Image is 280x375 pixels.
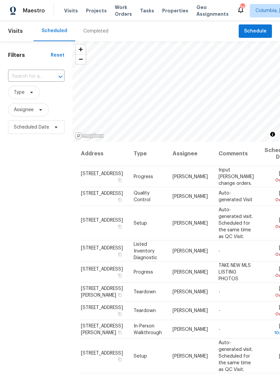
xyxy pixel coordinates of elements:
span: Assignee [14,106,34,113]
button: Copy Address [117,177,123,183]
span: Maestro [23,7,45,14]
span: Visits [8,24,23,39]
span: [PERSON_NAME] [173,194,208,199]
span: Zoom out [76,55,86,64]
span: [PERSON_NAME] [173,290,208,294]
span: Projects [86,7,107,14]
span: [STREET_ADDRESS] [81,245,123,250]
button: Copy Address [117,251,123,257]
span: [PERSON_NAME] [173,354,208,358]
div: 34 [240,4,245,11]
span: Auto-generated visit. Scheduled for the same time as QC Visit. [219,340,253,372]
span: Auto-generated visit. Scheduled for the same time as QC Visit. [219,207,253,239]
th: Type [128,142,167,166]
div: Reset [51,52,64,59]
span: Work Orders [115,4,132,17]
button: Toggle attribution [269,130,277,138]
div: Scheduled [42,27,67,34]
button: Schedule [239,24,272,38]
button: Copy Address [117,197,123,203]
span: Geo Assignments [196,4,229,17]
button: Copy Address [117,223,123,229]
span: [PERSON_NAME] [173,221,208,225]
span: Quality Control [134,191,150,202]
span: [PERSON_NAME] [173,327,208,332]
span: Input [PERSON_NAME] change orders. [219,167,254,185]
button: Copy Address [117,272,123,278]
span: [STREET_ADDRESS] [81,171,123,176]
span: Teardown [134,308,156,313]
span: [PERSON_NAME] [173,308,208,313]
button: Zoom out [76,54,86,64]
a: Mapbox homepage [75,132,104,140]
span: - [219,290,220,294]
th: Assignee [167,142,213,166]
span: Tasks [140,8,154,13]
div: Completed [83,28,108,34]
span: [STREET_ADDRESS] [81,191,123,196]
span: Progress [134,270,153,274]
span: [STREET_ADDRESS] [81,305,123,310]
span: [STREET_ADDRESS][PERSON_NAME] [81,286,123,298]
span: Teardown [134,290,156,294]
h1: Filters [8,52,51,59]
span: - [219,248,220,253]
span: Setup [134,221,147,225]
span: [STREET_ADDRESS] [81,351,123,355]
th: Address [81,142,128,166]
span: Setup [134,354,147,358]
input: Search for an address... [8,71,46,82]
span: [STREET_ADDRESS][PERSON_NAME] [81,324,123,335]
button: Copy Address [117,329,123,335]
button: Copy Address [117,311,123,317]
button: Zoom in [76,45,86,54]
span: Auto-generated Visit [219,191,252,202]
span: Properties [162,7,188,14]
span: - [219,327,220,332]
span: [PERSON_NAME] [173,174,208,179]
span: Scheduled Date [14,124,49,131]
button: Copy Address [117,292,123,298]
span: Progress [134,174,153,179]
button: Copy Address [117,356,123,362]
span: TAKE NEW MLS LISTING PHOTOS [219,263,251,281]
span: [PERSON_NAME] [173,248,208,253]
span: [STREET_ADDRESS] [81,267,123,271]
span: [STREET_ADDRESS] [81,218,123,222]
span: Listed Inventory Diagnostic [134,242,157,260]
span: In-Person Walkthrough [134,324,162,335]
th: Comments [213,142,259,166]
span: Toggle attribution [271,131,275,138]
span: Visits [64,7,78,14]
span: Type [14,89,25,96]
span: - [219,308,220,313]
span: [PERSON_NAME] [173,270,208,274]
span: Schedule [244,27,267,35]
button: Open [56,72,65,81]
